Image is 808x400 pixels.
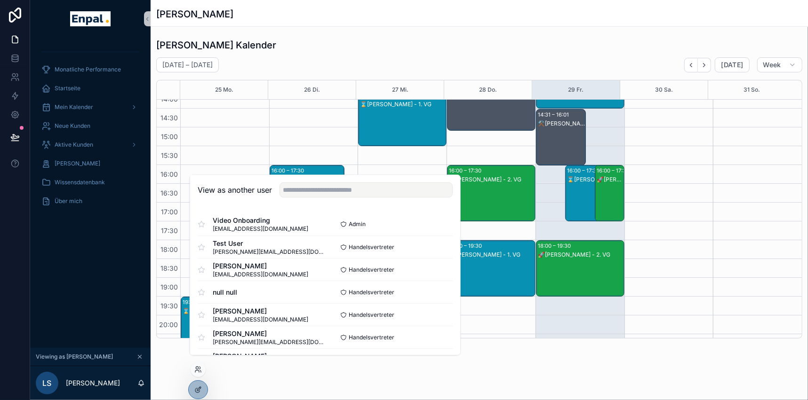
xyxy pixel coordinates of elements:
[213,352,308,361] span: [PERSON_NAME]
[349,311,394,319] span: Handelsvertreter
[213,239,325,248] span: Test User
[213,306,308,316] span: [PERSON_NAME]
[538,251,624,259] div: 🚀[PERSON_NAME] - 2. VG
[715,57,749,72] button: [DATE]
[30,38,151,222] div: scrollable content
[655,80,673,99] button: 30 Sa.
[158,302,180,310] span: 19:30
[36,193,145,210] a: Über mich
[449,176,535,183] div: 🚀[PERSON_NAME] - 2. VG
[55,179,105,186] span: Wissensdatenbank
[36,118,145,134] a: Neue Kunden
[159,208,180,216] span: 17:00
[721,61,743,69] span: [DATE]
[156,8,233,21] h1: [PERSON_NAME]
[568,80,584,99] button: 29 Fr.
[270,165,344,221] div: 16:00 – 17:30✅[PERSON_NAME] - 1. VG
[538,241,573,251] div: 18:00 – 19:30
[36,80,145,97] a: Startseite
[449,241,484,251] div: 18:00 – 19:30
[213,316,308,323] span: [EMAIL_ADDRESS][DOMAIN_NAME]
[213,329,325,338] span: [PERSON_NAME]
[213,271,308,278] span: [EMAIL_ADDRESS][DOMAIN_NAME]
[162,60,213,70] h2: [DATE] – [DATE]
[349,289,394,296] span: Handelsvertreter
[538,110,571,119] div: 14:31 – 16:01
[349,221,366,228] span: Admin
[763,61,781,69] span: Week
[272,166,306,175] div: 16:00 – 17:30
[159,151,180,159] span: 15:30
[36,155,145,172] a: [PERSON_NAME]
[536,110,585,165] div: 14:31 – 16:01⚒️[PERSON_NAME] - MVT
[359,90,446,146] div: 14:00 – 15:30⌛[PERSON_NAME] - 1. VG
[213,226,308,233] span: [EMAIL_ADDRESS][DOMAIN_NAME]
[304,80,320,99] button: 26 Di.
[159,227,180,235] span: 17:30
[449,251,535,259] div: ✅[PERSON_NAME] - 1. VG
[158,114,180,122] span: 14:30
[36,61,145,78] a: Monatliche Performance
[449,166,484,175] div: 16:00 – 17:30
[55,160,100,167] span: [PERSON_NAME]
[213,261,308,271] span: [PERSON_NAME]
[36,136,145,153] a: Aktive Kunden
[36,99,145,116] a: Mein Kalender
[595,165,624,221] div: 16:00 – 17:30🚀[PERSON_NAME] - 2. VG
[684,58,698,72] button: Back
[349,243,394,251] span: Handelsvertreter
[55,85,80,92] span: Startseite
[213,338,325,346] span: [PERSON_NAME][EMAIL_ADDRESS][DOMAIN_NAME]
[183,298,218,307] div: 19:30 – 21:00
[55,122,90,130] span: Neue Kunden
[181,297,269,353] div: 19:30 – 21:00⌛[PERSON_NAME] - 1. VG
[158,245,180,253] span: 18:00
[55,103,93,111] span: Mein Kalender
[156,39,276,52] h1: [PERSON_NAME] Kalender
[392,80,408,99] button: 27 Mi.
[158,95,180,103] span: 14:00
[158,264,180,272] span: 18:30
[158,189,180,197] span: 16:30
[70,11,110,26] img: App logo
[158,170,180,178] span: 16:00
[66,378,120,388] p: [PERSON_NAME]
[349,266,394,274] span: Handelsvertreter
[213,288,237,297] span: null null
[479,80,497,99] button: 28 Do.
[213,216,308,226] span: Video Onboarding
[597,166,632,175] div: 16:00 – 17:30
[566,165,615,221] div: 16:00 – 17:30⌛[PERSON_NAME] - 1. VG
[538,120,585,127] div: ⚒️[PERSON_NAME] - MVT
[536,241,624,296] div: 18:00 – 19:30🚀[PERSON_NAME] - 2. VG
[448,241,535,296] div: 18:00 – 19:30✅[PERSON_NAME] - 1. VG
[159,133,180,141] span: 15:00
[55,66,121,73] span: Monatliche Performance
[43,377,52,389] span: LS
[567,166,602,175] div: 16:00 – 17:30
[448,165,535,221] div: 16:00 – 17:30🚀[PERSON_NAME] - 2. VG
[215,80,233,99] button: 25 Mo.
[36,174,145,191] a: Wissensdatenbank
[597,176,624,183] div: 🚀[PERSON_NAME] - 2. VG
[744,80,760,99] button: 31 So.
[55,141,93,149] span: Aktive Kunden
[698,58,711,72] button: Next
[360,101,446,108] div: ⌛[PERSON_NAME] - 1. VG
[158,283,180,291] span: 19:00
[198,185,272,196] h2: View as another user
[349,334,394,341] span: Handelsvertreter
[448,75,535,130] div: 13:35 – 15:05⚒️[PERSON_NAME] - MVT
[567,176,614,183] div: ⌛[PERSON_NAME] - 1. VG
[757,57,802,72] button: Week
[213,248,325,256] span: [PERSON_NAME][EMAIL_ADDRESS][DOMAIN_NAME]
[55,197,82,205] span: Über mich
[36,353,113,361] span: Viewing as [PERSON_NAME]
[183,307,268,315] div: ⌛[PERSON_NAME] - 1. VG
